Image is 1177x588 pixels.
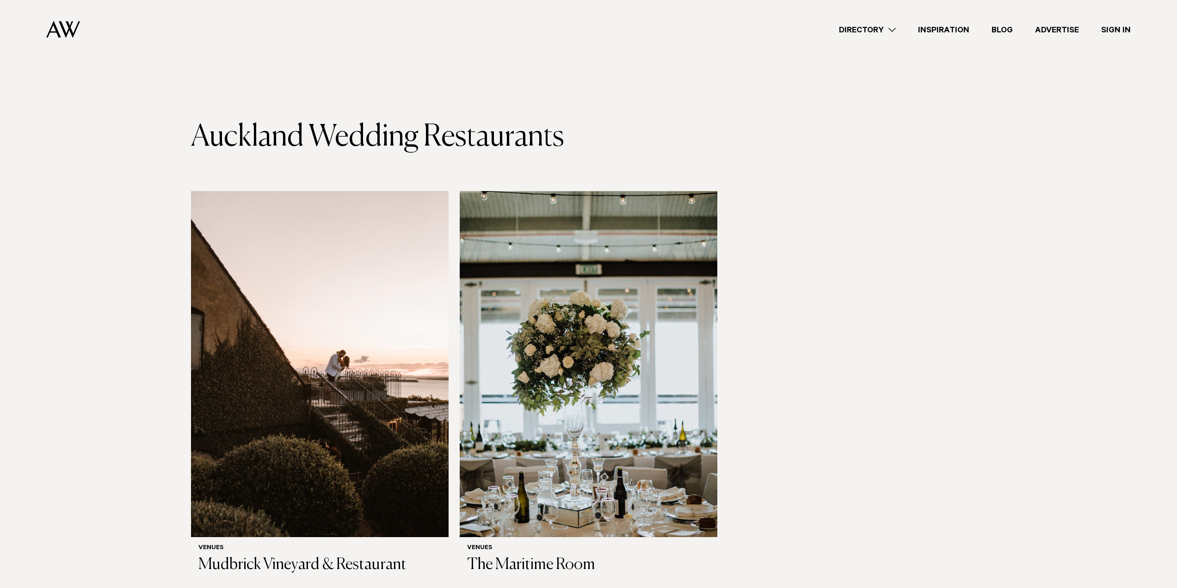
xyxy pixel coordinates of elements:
[1024,24,1090,36] a: Advertise
[980,24,1024,36] a: Blog
[191,121,589,154] h1: Auckland Wedding Restaurants
[460,191,717,537] img: Floral arrangement at Auckland venue
[467,556,710,575] h3: The Maritime Room
[198,556,441,575] h3: Mudbrick Vineyard & Restaurant
[907,24,980,36] a: Inspiration
[1090,24,1142,36] a: Sign In
[198,545,441,552] h6: Venues
[191,191,449,537] img: Auckland Weddings Venues | Mudbrick Vineyard & Restaurant
[191,191,449,582] a: Auckland Weddings Venues | Mudbrick Vineyard & Restaurant Venues Mudbrick Vineyard & Restaurant
[828,24,907,36] a: Directory
[460,191,717,582] a: Floral arrangement at Auckland venue Venues The Maritime Room
[46,21,80,38] img: Auckland Weddings Logo
[467,545,710,552] h6: Venues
